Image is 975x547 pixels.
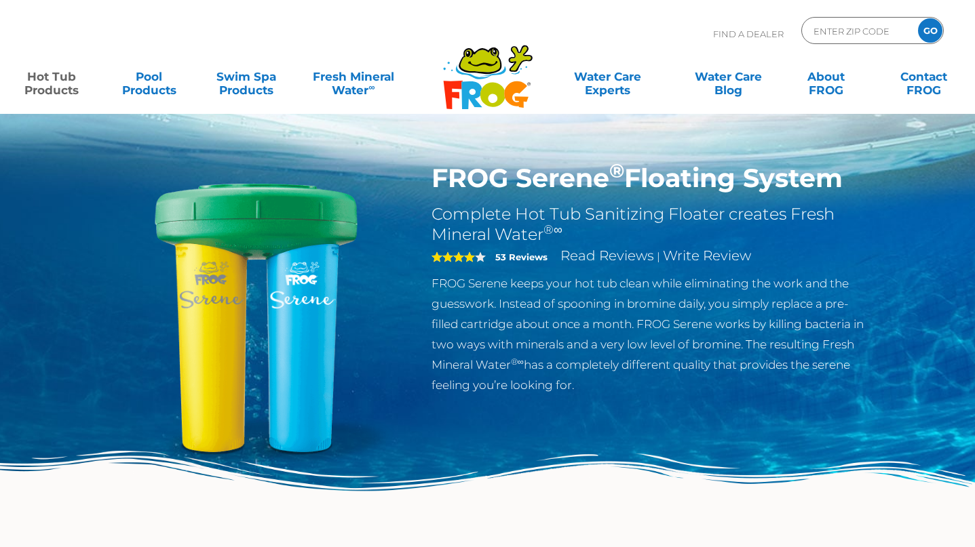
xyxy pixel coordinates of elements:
a: PoolProducts [111,63,187,90]
input: GO [918,18,942,43]
a: Swim SpaProducts [208,63,284,90]
h1: FROG Serene Floating System [432,163,875,194]
p: FROG Serene keeps your hot tub clean while eliminating the work and the guesswork. Instead of spo... [432,273,875,395]
span: | [657,250,660,263]
sup: ®∞ [511,357,524,367]
a: Fresh MineralWater∞ [306,63,401,90]
img: hot-tub-product-serene-floater.png [101,163,412,473]
a: Hot TubProducts [14,63,90,90]
a: Water CareExperts [546,63,669,90]
a: Read Reviews [560,247,654,264]
span: 4 [432,251,475,262]
img: Frog Products Logo [436,27,540,110]
sup: ∞ [368,82,375,92]
a: AboutFROG [788,63,864,90]
a: ContactFROG [885,63,961,90]
sup: ® [609,159,624,182]
strong: 53 Reviews [495,251,548,262]
p: Find A Dealer [713,17,784,51]
sup: ®∞ [543,222,562,237]
a: Write Review [663,247,751,264]
a: Water CareBlog [691,63,767,90]
h2: Complete Hot Tub Sanitizing Floater creates Fresh Mineral Water [432,204,875,245]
